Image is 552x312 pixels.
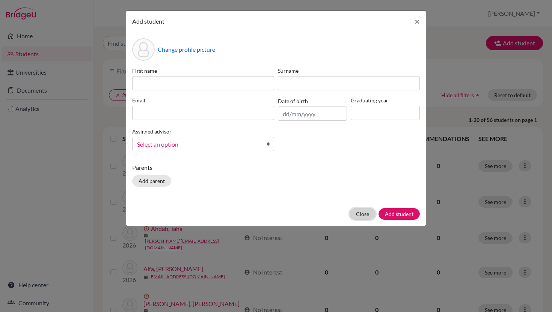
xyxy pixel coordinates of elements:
span: Add student [132,18,164,25]
label: Surname [278,67,420,75]
div: Profile picture [132,38,155,61]
span: Select an option [137,139,259,149]
label: First name [132,67,274,75]
button: Add parent [132,175,171,187]
input: dd/mm/yyyy [278,106,347,121]
label: Email [132,96,274,104]
label: Date of birth [278,97,308,105]
label: Graduating year [351,96,420,104]
span: × [415,16,420,27]
p: Parents [132,163,420,172]
button: Add student [379,208,420,220]
label: Assigned advisor [132,127,172,135]
button: Close [350,208,376,220]
button: Close [409,11,426,32]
